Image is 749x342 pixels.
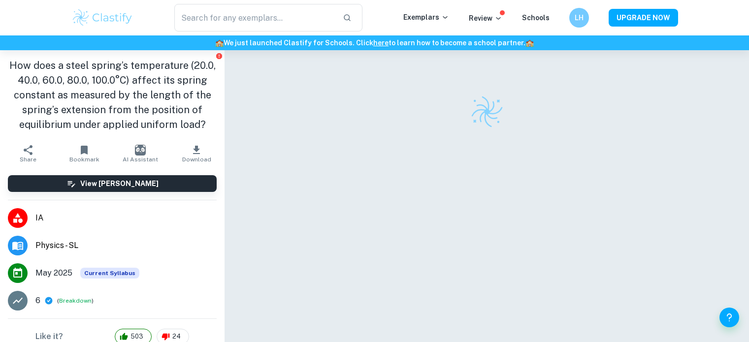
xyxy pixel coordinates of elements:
button: Help and Feedback [719,308,739,327]
p: 6 [35,295,40,307]
button: AI Assistant [112,140,168,167]
span: Current Syllabus [80,268,139,279]
span: May 2025 [35,267,72,279]
button: UPGRADE NOW [609,9,678,27]
span: Download [182,156,211,163]
button: Breakdown [59,296,92,305]
button: Bookmark [56,140,112,167]
h1: How does a steel spring’s temperature (20.0, 40.0, 60.0, 80.0, 100.0°C) affect its spring constan... [8,58,217,132]
p: Exemplars [403,12,449,23]
h6: View [PERSON_NAME] [80,178,159,189]
button: LH [569,8,589,28]
img: Clastify logo [71,8,134,28]
span: IA [35,212,217,224]
h6: LH [573,12,585,23]
p: Review [469,13,502,24]
img: AI Assistant [135,145,146,155]
input: Search for any exemplars... [174,4,335,31]
span: 24 [167,332,186,342]
button: Download [168,140,225,167]
span: Bookmark [69,156,99,163]
span: ( ) [57,296,94,306]
img: Clastify logo [470,94,504,129]
span: 503 [125,332,149,342]
a: Schools [522,14,550,22]
button: Report issue [215,52,223,60]
span: Physics - SL [35,240,217,251]
span: 🏫 [525,39,534,47]
span: Share [20,156,36,163]
span: AI Assistant [123,156,158,163]
h6: We just launched Clastify for Schools. Click to learn how to become a school partner. [2,37,747,48]
span: 🏫 [215,39,224,47]
a: here [373,39,389,47]
div: This exemplar is based on the current syllabus. Feel free to refer to it for inspiration/ideas wh... [80,268,139,279]
button: View [PERSON_NAME] [8,175,217,192]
